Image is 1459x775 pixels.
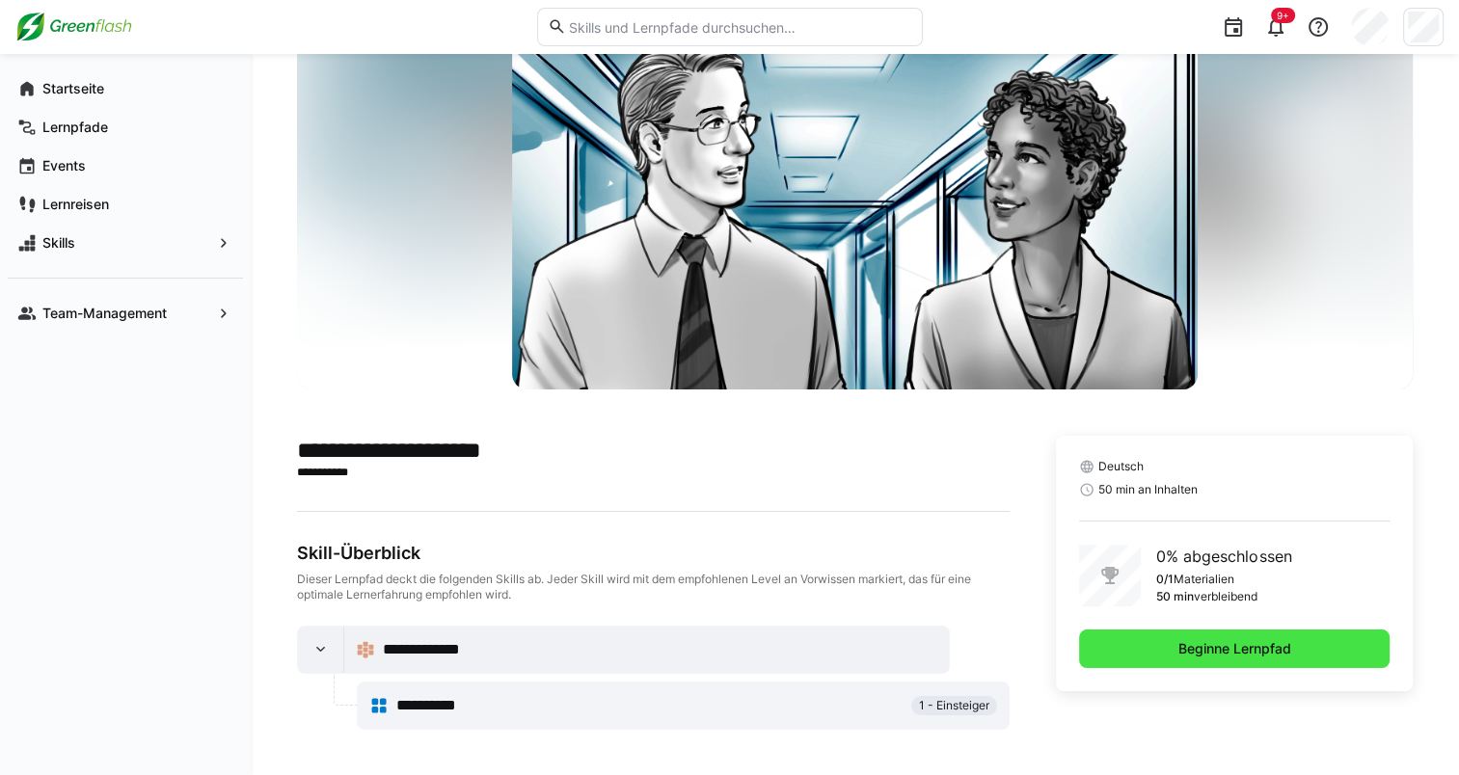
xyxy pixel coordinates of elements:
[297,572,1010,602] div: Dieser Lernpfad deckt die folgenden Skills ab. Jeder Skill wird mit dem empfohlenen Level an Vorw...
[919,698,989,713] span: 1 - Einsteiger
[1156,545,1291,568] p: 0% abgeschlossen
[1277,10,1289,21] span: 9+
[1156,572,1174,587] p: 0/1
[1174,572,1234,587] p: Materialien
[1098,459,1144,474] span: Deutsch
[566,18,911,36] input: Skills und Lernpfade durchsuchen…
[1156,589,1194,604] p: 50 min
[297,543,1010,564] div: Skill-Überblick
[1079,629,1390,668] button: Beginne Lernpfad
[1194,589,1257,604] p: verbleibend
[1098,482,1198,497] span: 50 min an Inhalten
[1175,639,1294,658] span: Beginne Lernpfad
